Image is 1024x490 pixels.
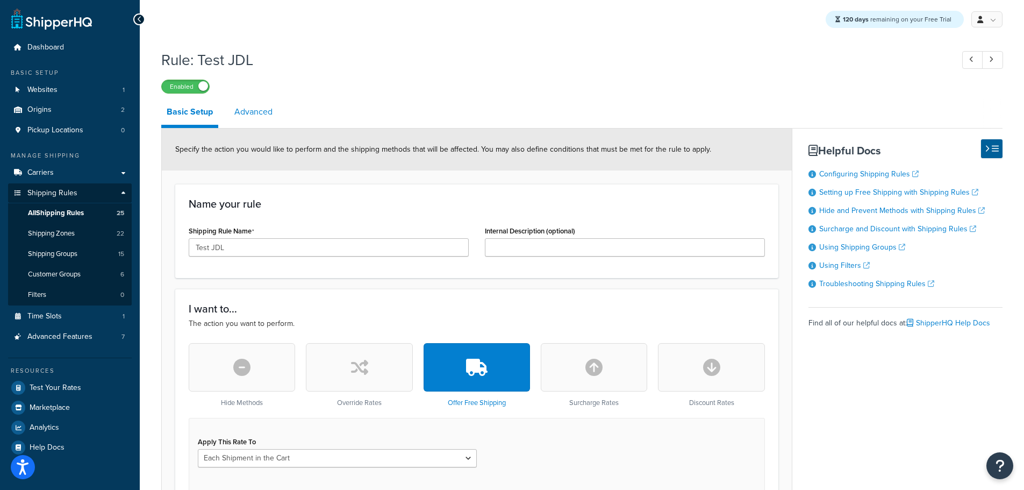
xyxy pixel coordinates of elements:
a: Dashboard [8,38,132,58]
span: Pickup Locations [27,126,83,135]
div: Override Rates [306,343,412,407]
a: Troubleshooting Shipping Rules [819,278,934,289]
button: Open Resource Center [986,452,1013,479]
div: Offer Free Shipping [424,343,530,407]
div: Find all of our helpful docs at: [808,307,1002,331]
a: Origins2 [8,100,132,120]
a: Using Filters [819,260,870,271]
li: Advanced Features [8,327,132,347]
h3: Name your rule [189,198,765,210]
span: Shipping Groups [28,250,77,259]
label: Enabled [162,80,209,93]
span: Test Your Rates [30,384,81,393]
a: Shipping Zones22 [8,224,132,244]
label: Apply This Rate To [198,438,256,446]
li: Shipping Groups [8,244,132,264]
li: Time Slots [8,307,132,326]
span: Websites [27,86,58,95]
a: ShipperHQ Help Docs [907,317,990,329]
span: Help Docs [30,443,65,452]
a: Time Slots1 [8,307,132,326]
a: Basic Setup [161,99,218,128]
li: Shipping Zones [8,224,132,244]
a: Using Shipping Groups [819,242,905,253]
a: Surcharge and Discount with Shipping Rules [819,223,976,235]
span: Dashboard [27,43,64,52]
span: Carriers [27,168,54,177]
span: Time Slots [27,312,62,321]
li: Websites [8,80,132,100]
div: Discount Rates [658,343,764,407]
a: Advanced [229,99,278,125]
span: Advanced Features [27,332,92,342]
span: Specify the action you would like to perform and the shipping methods that will be affected. You ... [175,144,711,155]
a: AllShipping Rules25 [8,203,132,223]
a: Websites1 [8,80,132,100]
a: Next Record [982,51,1003,69]
div: Hide Methods [189,343,295,407]
span: Marketplace [30,403,70,413]
label: Internal Description (optional) [485,227,575,235]
a: Previous Record [962,51,983,69]
li: Origins [8,100,132,120]
p: The action you want to perform. [189,318,765,330]
span: 2 [121,105,125,115]
span: 15 [118,250,124,259]
strong: 120 days [843,15,869,24]
label: Shipping Rule Name [189,227,254,236]
span: 7 [121,332,125,342]
div: Surcharge Rates [541,343,647,407]
a: Analytics [8,418,132,437]
span: Customer Groups [28,270,81,279]
li: Pickup Locations [8,120,132,140]
span: 6 [120,270,124,279]
span: 0 [121,126,125,135]
a: Setting up Free Shipping with Shipping Rules [819,187,978,198]
a: Help Docs [8,438,132,457]
span: 1 [123,86,125,95]
span: Shipping Zones [28,229,75,238]
a: Pickup Locations0 [8,120,132,140]
a: Filters0 [8,285,132,305]
a: Customer Groups6 [8,265,132,285]
button: Hide Help Docs [981,139,1002,158]
span: All Shipping Rules [28,209,84,218]
a: Shipping Groups15 [8,244,132,264]
div: Resources [8,366,132,375]
span: 25 [117,209,124,218]
h3: I want to... [189,303,765,315]
li: Filters [8,285,132,305]
span: 1 [123,312,125,321]
h1: Rule: Test JDL [161,49,942,70]
a: Advanced Features7 [8,327,132,347]
a: Shipping Rules [8,183,132,203]
span: 0 [120,290,124,300]
span: 22 [117,229,124,238]
span: Filters [28,290,46,300]
a: Marketplace [8,398,132,417]
li: Shipping Rules [8,183,132,306]
a: Test Your Rates [8,378,132,397]
h3: Helpful Docs [808,145,1002,157]
a: Carriers [8,163,132,183]
span: Analytics [30,423,59,432]
div: Manage Shipping [8,151,132,160]
li: Customer Groups [8,265,132,285]
a: Configuring Shipping Rules [819,168,919,180]
span: remaining on your Free Trial [843,15,951,24]
span: Origins [27,105,52,115]
div: Basic Setup [8,68,132,77]
span: Shipping Rules [27,189,77,198]
a: Hide and Prevent Methods with Shipping Rules [819,205,985,216]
